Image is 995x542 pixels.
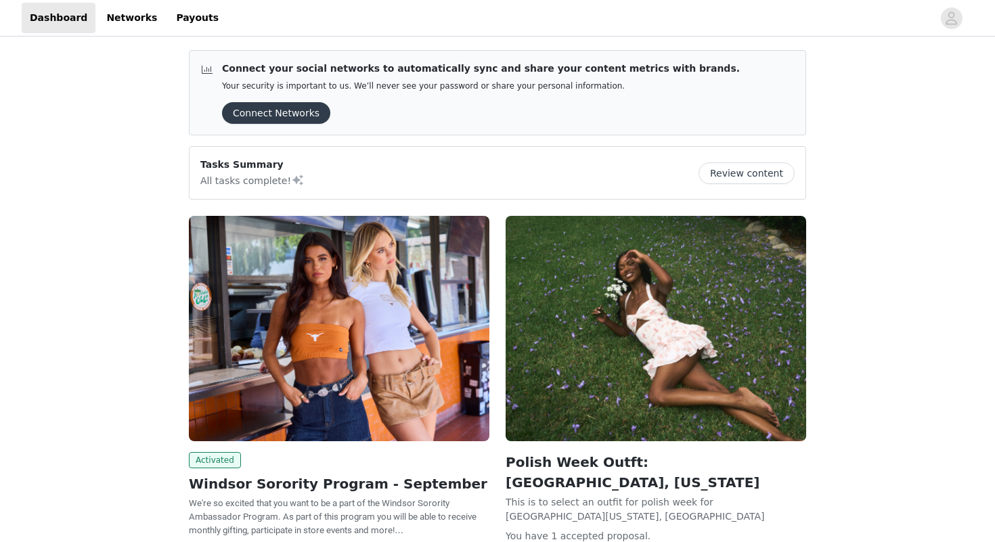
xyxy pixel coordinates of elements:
[98,3,165,33] a: Networks
[506,216,806,441] img: Windsor
[699,162,795,184] button: Review content
[200,172,305,188] p: All tasks complete!
[189,498,477,535] span: We're so excited that you want to be a part of the Windsor Sorority Ambassador Program. As part o...
[222,102,330,124] button: Connect Networks
[506,495,806,524] p: This is to select an outfit for polish week for [GEOGRAPHIC_DATA][US_STATE], [GEOGRAPHIC_DATA]
[945,7,958,29] div: avatar
[200,158,305,172] p: Tasks Summary
[168,3,227,33] a: Payouts
[506,452,806,493] h2: Polish Week Outft: [GEOGRAPHIC_DATA], [US_STATE]
[222,62,740,76] p: Connect your social networks to automatically sync and share your content metrics with brands.
[189,452,241,468] span: Activated
[22,3,95,33] a: Dashboard
[189,474,489,494] h2: Windsor Sorority Program - September
[189,216,489,441] img: Windsor
[222,81,740,91] p: Your security is important to us. We’ll never see your password or share your personal information.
